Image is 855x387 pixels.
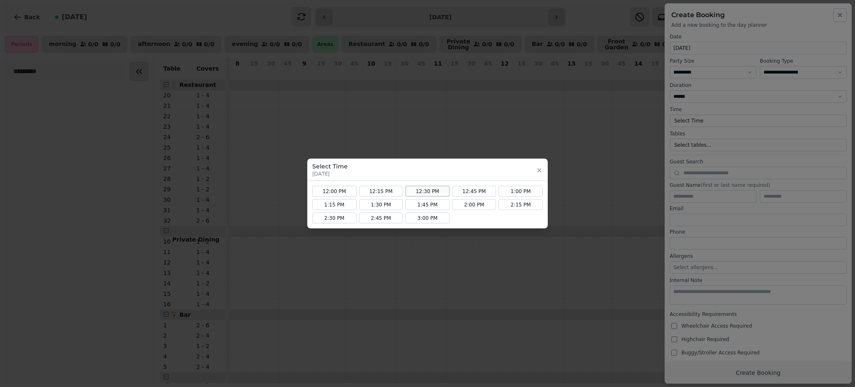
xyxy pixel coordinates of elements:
p: [DATE] [312,171,348,177]
button: 2:30 PM [312,213,357,224]
button: 2:00 PM [452,199,496,210]
button: 1:00 PM [498,186,543,197]
button: 1:15 PM [312,199,357,210]
button: 2:45 PM [359,213,403,224]
button: 1:45 PM [405,199,450,210]
button: 3:00 PM [405,213,450,224]
button: 12:30 PM [405,186,450,197]
button: 2:15 PM [498,199,543,210]
button: 12:45 PM [452,186,496,197]
button: 12:00 PM [312,186,357,197]
button: 12:15 PM [359,186,403,197]
h3: Select Time [312,162,348,171]
button: 1:30 PM [359,199,403,210]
